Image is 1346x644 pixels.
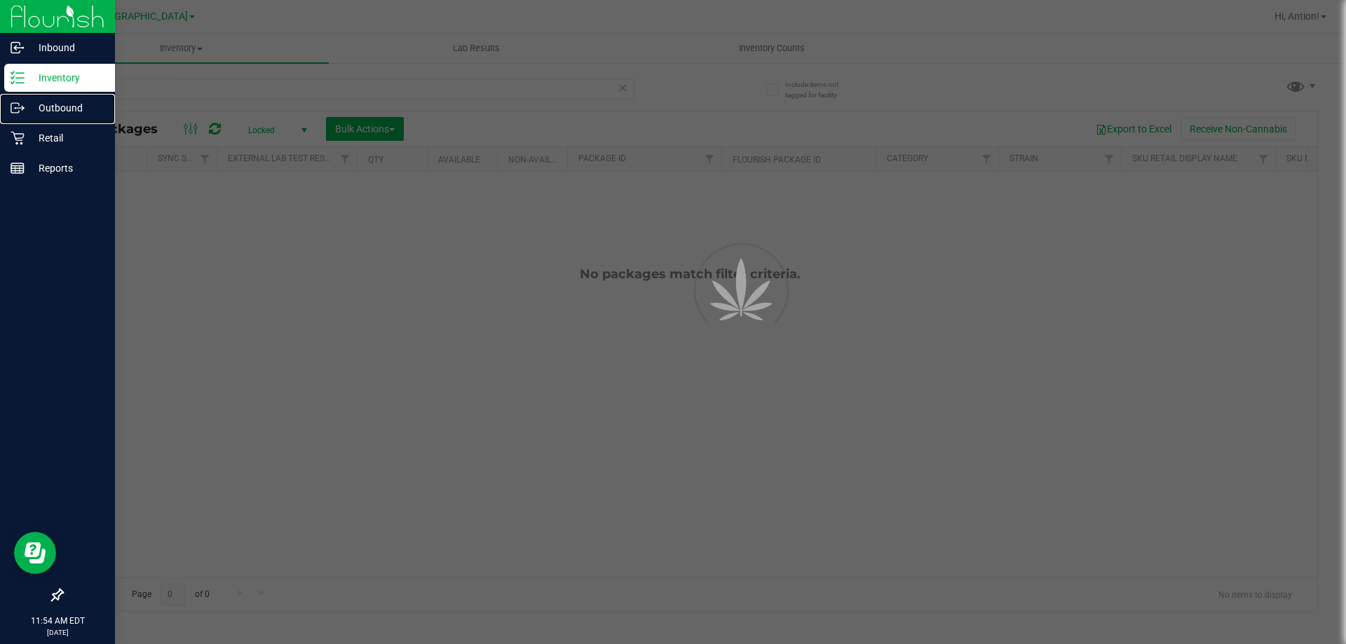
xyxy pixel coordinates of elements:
[25,69,109,86] p: Inventory
[11,41,25,55] inline-svg: Inbound
[11,131,25,145] inline-svg: Retail
[11,101,25,115] inline-svg: Outbound
[6,615,109,627] p: 11:54 AM EDT
[25,160,109,177] p: Reports
[25,39,109,56] p: Inbound
[25,130,109,146] p: Retail
[11,71,25,85] inline-svg: Inventory
[6,627,109,638] p: [DATE]
[25,100,109,116] p: Outbound
[14,532,56,574] iframe: Resource center
[11,161,25,175] inline-svg: Reports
